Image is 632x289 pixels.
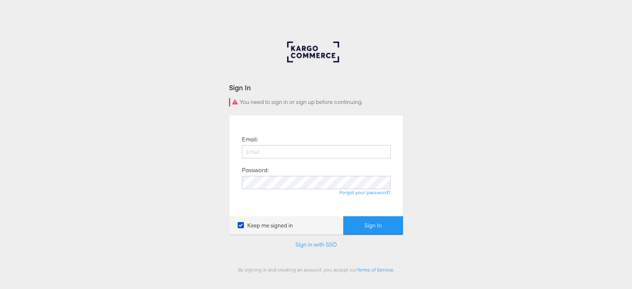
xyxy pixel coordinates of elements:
label: Password: [242,166,268,174]
label: Keep me signed in [238,222,293,230]
a: Terms of Service [357,267,393,273]
input: Email [242,145,391,158]
div: You need to sign in or sign up before continuing. [229,98,403,106]
div: Sign In [229,83,403,92]
div: By signing in and creating an account, you accept our . [229,267,403,273]
button: Sign In [343,216,403,235]
label: Email: [242,136,258,143]
a: Forgot your password? [339,189,391,195]
a: Sign in with SSO [295,241,337,248]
